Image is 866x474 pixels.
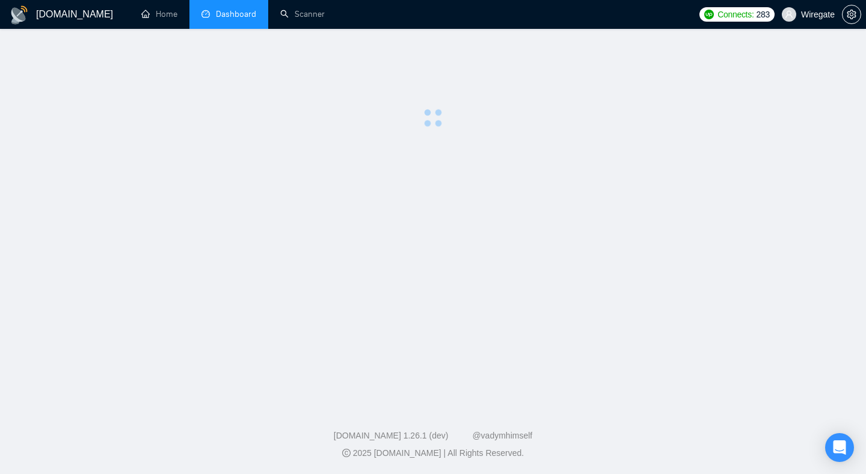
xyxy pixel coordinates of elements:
[843,10,861,19] span: setting
[141,9,177,19] a: homeHome
[842,10,861,19] a: setting
[280,9,325,19] a: searchScanner
[825,433,854,462] div: Open Intercom Messenger
[334,431,449,440] a: [DOMAIN_NAME] 1.26.1 (dev)
[10,5,29,25] img: logo
[842,5,861,24] button: setting
[704,10,714,19] img: upwork-logo.png
[717,8,754,21] span: Connects:
[785,10,793,19] span: user
[201,10,210,18] span: dashboard
[342,449,351,457] span: copyright
[216,9,256,19] span: Dashboard
[472,431,532,440] a: @vadymhimself
[10,447,856,460] div: 2025 [DOMAIN_NAME] | All Rights Reserved.
[757,8,770,21] span: 283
